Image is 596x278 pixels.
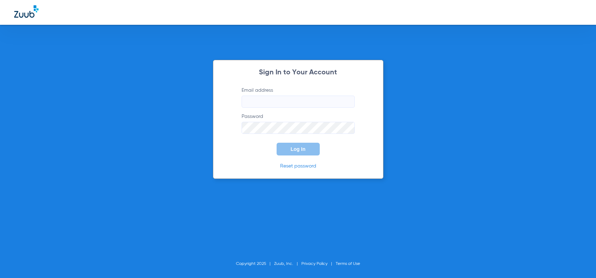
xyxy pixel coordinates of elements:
input: Email address [242,96,355,108]
a: Reset password [280,164,316,169]
button: Log In [277,143,320,155]
li: Copyright 2025 [236,260,274,267]
h2: Sign In to Your Account [231,69,365,76]
a: Terms of Use [336,262,360,266]
label: Email address [242,87,355,108]
li: Zuub, Inc. [274,260,301,267]
img: Zuub Logo [14,5,39,18]
span: Log In [291,146,306,152]
label: Password [242,113,355,134]
input: Password [242,122,355,134]
a: Privacy Policy [301,262,328,266]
